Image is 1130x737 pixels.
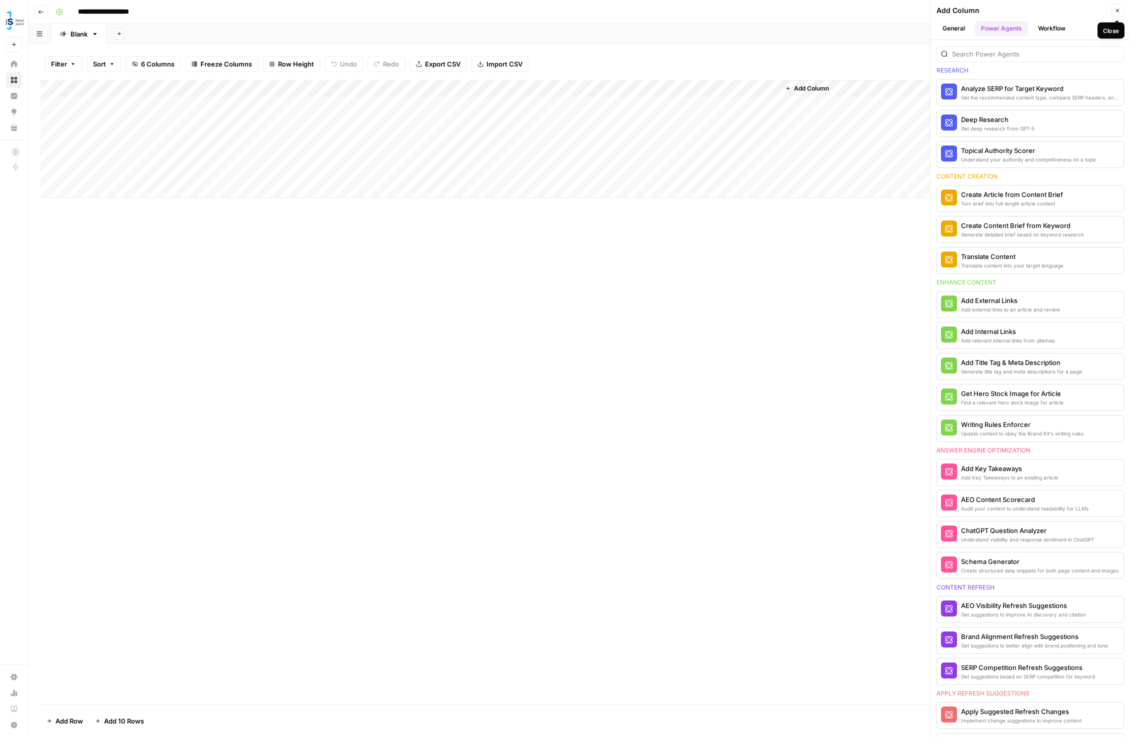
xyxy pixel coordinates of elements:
[55,716,83,726] span: Add Row
[961,716,1081,724] div: Implement change suggestions to improve content
[961,566,1118,574] div: Create structured data snippets for both page content and images
[961,494,1088,504] div: AEO Content Scorecard
[961,230,1084,238] div: Generate detailed brief based on keyword research
[340,59,357,69] span: Undo
[961,600,1086,610] div: AEO Visibility Refresh Suggestions
[6,685,22,701] a: Usage
[961,429,1083,437] div: Update content to obey the Brand Kit's writing rules
[51,59,67,69] span: Filter
[952,49,1119,59] input: Search Power Agents
[70,29,87,39] div: Blank
[794,84,829,93] span: Add Column
[1032,21,1071,36] button: Workflow
[961,662,1095,672] div: SERP Competition Refresh Suggestions
[185,56,258,72] button: Freeze Columns
[937,291,1123,317] button: Add External LinksAdd external links to an article and review
[937,415,1123,441] button: Writing Rules EnforcerUpdate content to obey the Brand Kit's writing rules
[40,713,89,729] button: Add Row
[937,322,1123,348] button: Add Internal LinksAdd relevant internal links from sitemap
[961,305,1060,313] div: Add external links to an article and review
[937,658,1123,684] button: SERP Competition Refresh SuggestionsGet suggestions based on SERP competition for keyword
[937,596,1123,622] button: AEO Visibility Refresh SuggestionsGet suggestions to improve AI discovery and citation
[937,459,1123,485] button: Add Key TakeawaysAdd Key Takeaways to an existing article
[961,189,1063,199] div: Create Article from Content Brief
[961,155,1096,163] div: Understand your authority and competiveness on a topic
[936,278,1124,287] div: Enhance content
[936,446,1124,455] div: Answer engine optimization
[6,717,22,733] button: Help + Support
[141,59,174,69] span: 6 Columns
[961,398,1063,406] div: Find a relevant hero stock image for article
[961,295,1060,305] div: Add External Links
[278,59,314,69] span: Row Height
[86,56,121,72] button: Sort
[937,702,1123,728] button: Apply Suggested Refresh ChangesImplement change suggestions to improve content
[937,185,1123,211] button: Create Article from Content BriefTurn brief into full-length article content
[961,357,1082,367] div: Add Title Tag & Meta Description
[961,631,1108,641] div: Brand Alignment Refresh Suggestions
[961,672,1095,680] div: Get suggestions based on SERP competition for keyword
[961,124,1034,132] div: Get deep research from GPT-5
[961,473,1058,481] div: Add Key Takeaways to an existing article
[409,56,467,72] button: Export CSV
[6,120,22,136] a: Your Data
[961,261,1063,269] div: Translate content into your target language
[961,326,1055,336] div: Add Internal Links
[6,104,22,120] a: Opportunities
[961,367,1082,375] div: Generate title tag and meta descriptions for a page
[937,79,1123,105] button: Analyze SERP for Target KeywordGet the recommended content type, compare SERP headers, and analyz...
[6,56,22,72] a: Home
[937,490,1123,516] button: AEO Content ScorecardAudit your content to understand readability for LLMs
[383,59,399,69] span: Redo
[961,251,1063,261] div: Translate Content
[961,83,1119,93] div: Analyze SERP for Target Keyword
[51,24,107,44] a: Blank
[961,463,1058,473] div: Add Key Takeaways
[961,706,1081,716] div: Apply Suggested Refresh Changes
[961,419,1083,429] div: Writing Rules Enforcer
[937,384,1123,410] button: Get Hero Stock Image for ArticleFind a relevant hero stock image for article
[961,525,1094,535] div: ChatGPT Question Analyzer
[6,8,22,33] button: Workspace: TestWorkspace
[93,59,106,69] span: Sort
[937,353,1123,379] button: Add Title Tag & Meta DescriptionGenerate title tag and meta descriptions for a page
[6,701,22,717] a: Learning Hub
[937,552,1123,578] button: Schema GeneratorCreate structured data snippets for both page content and images
[937,627,1123,653] button: Brand Alignment Refresh SuggestionsGet suggestions to better align with brand positioning and tone
[961,93,1119,101] div: Get the recommended content type, compare SERP headers, and analyze SERP patterns
[961,336,1055,344] div: Add relevant internal links from sitemap
[125,56,181,72] button: 6 Columns
[44,56,82,72] button: Filter
[961,556,1118,566] div: Schema Generator
[6,88,22,104] a: Insights
[937,521,1123,547] button: ChatGPT Question AnalyzerUnderstand visibility and response sentiment in ChatGPT
[200,59,252,69] span: Freeze Columns
[961,610,1086,618] div: Get suggestions to improve AI discovery and citation
[936,689,1124,698] div: Apply refresh suggestions
[961,220,1084,230] div: Create Content Brief from Keyword
[975,21,1028,36] button: Power Agents
[936,172,1124,181] div: Content creation
[324,56,363,72] button: Undo
[262,56,320,72] button: Row Height
[486,59,522,69] span: Import CSV
[961,504,1088,512] div: Audit your content to understand readability for LLMs
[937,216,1123,242] button: Create Content Brief from KeywordGenerate detailed brief based on keyword research
[961,641,1108,649] div: Get suggestions to better align with brand positioning and tone
[961,145,1096,155] div: Topical Authority Scorer
[961,114,1034,124] div: Deep Research
[1103,26,1119,35] div: Close
[781,82,833,95] button: Add Column
[937,141,1123,167] button: Topical Authority ScorerUnderstand your authority and competiveness on a topic
[104,716,144,726] span: Add 10 Rows
[6,669,22,685] a: Settings
[936,583,1124,592] div: Content refresh
[961,388,1063,398] div: Get Hero Stock Image for Article
[6,72,22,88] a: Browse
[936,66,1124,75] div: Research
[425,59,460,69] span: Export CSV
[6,11,24,29] img: TestWorkspace Logo
[961,535,1094,543] div: Understand visibility and response sentiment in ChatGPT
[936,21,971,36] button: General
[961,199,1063,207] div: Turn brief into full-length article content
